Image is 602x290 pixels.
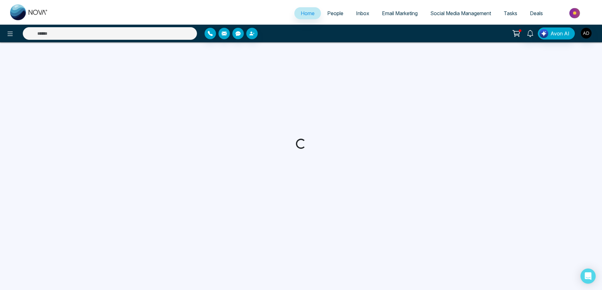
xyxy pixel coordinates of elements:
span: People [327,10,343,16]
span: Avon AI [550,30,569,37]
img: User Avatar [581,28,592,39]
span: Home [301,10,315,16]
img: Nova CRM Logo [10,4,48,20]
span: Tasks [504,10,517,16]
a: Inbox [350,7,376,19]
span: Email Marketing [382,10,418,16]
a: People [321,7,350,19]
img: Lead Flow [539,29,548,38]
button: Avon AI [538,27,575,39]
a: Home [294,7,321,19]
div: Open Intercom Messenger [580,269,596,284]
a: Tasks [497,7,524,19]
a: Email Marketing [376,7,424,19]
span: Social Media Management [430,10,491,16]
a: Deals [524,7,549,19]
span: Deals [530,10,543,16]
span: Inbox [356,10,369,16]
img: Market-place.gif [552,6,598,20]
a: Social Media Management [424,7,497,19]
